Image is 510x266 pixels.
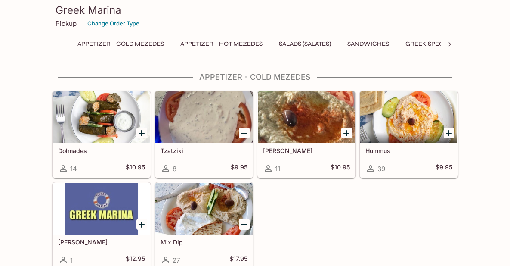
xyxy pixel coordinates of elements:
h5: $10.95 [126,163,145,174]
div: Hummus [360,91,457,143]
h5: [PERSON_NAME] [58,238,145,246]
h5: $12.95 [126,255,145,265]
span: 1 [70,256,73,264]
button: Change Order Type [83,17,143,30]
button: Add Baba Ghanouj [341,128,352,138]
button: Salads (Salates) [274,38,336,50]
span: 8 [173,165,176,173]
div: Dolmades [53,91,150,143]
a: Tzatziki8$9.95 [155,91,253,178]
p: Pickup [56,19,77,28]
button: Add Tzatziki [239,128,250,138]
h5: $10.95 [331,163,350,174]
button: Appetizer - Hot Mezedes [176,38,267,50]
button: Add Dolmades [136,128,147,138]
span: 39 [377,165,385,173]
h5: Tzatziki [161,147,247,154]
h5: Mix Dip [161,238,247,246]
div: Tzatziki [155,91,253,143]
a: Hummus39$9.95 [360,91,458,178]
h5: Dolmades [58,147,145,154]
button: Sandwiches [343,38,394,50]
span: 27 [173,256,180,264]
h5: $9.95 [231,163,247,174]
span: 11 [275,165,280,173]
button: Add Tamara Salata [136,219,147,230]
button: Greek Specialties [401,38,470,50]
div: Mix Dip [155,183,253,235]
h4: Appetizer - Cold Mezedes [52,72,458,82]
button: Appetizer - Cold Mezedes [73,38,169,50]
button: Add Mix Dip [239,219,250,230]
span: 14 [70,165,77,173]
a: Dolmades14$10.95 [53,91,151,178]
h3: Greek Marina [56,3,455,17]
h5: Hummus [365,147,452,154]
h5: $9.95 [436,163,452,174]
h5: [PERSON_NAME] [263,147,350,154]
a: [PERSON_NAME]11$10.95 [257,91,355,178]
button: Add Hummus [444,128,454,138]
h5: $17.95 [229,255,247,265]
div: Tamara Salata [53,183,150,235]
div: Baba Ghanouj [258,91,355,143]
